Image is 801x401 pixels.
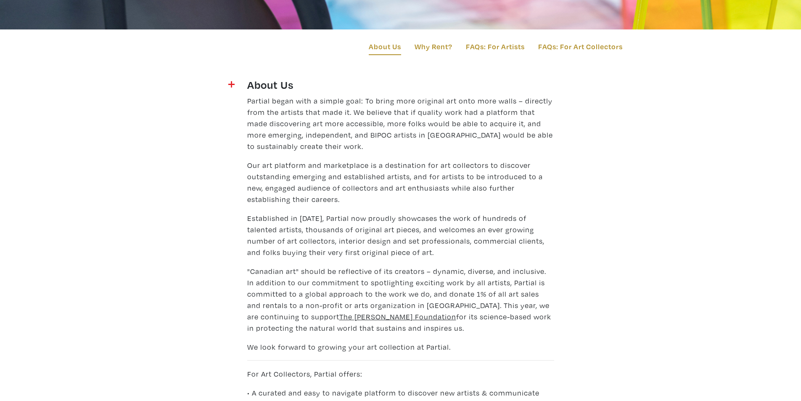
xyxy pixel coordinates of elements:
[228,81,235,88] img: plus.svg
[538,41,623,52] a: FAQs: For Art Collectors
[247,266,554,334] p: "Canadian art" should be reflective of its creators – dynamic, diverse, and inclusive. In additio...
[247,78,554,91] h4: About Us
[339,312,456,321] a: The [PERSON_NAME] Foundation
[247,95,554,152] p: Partial began with a simple goal: To bring more original art onto more walls – directly from the ...
[247,212,554,258] p: Established in [DATE], Partial now proudly showcases the work of hundreds of talented artists, th...
[369,41,401,55] a: About Us
[247,159,554,205] p: Our art platform and marketplace is a destination for art collectors to discover outstanding emer...
[247,368,554,380] p: For Art Collectors, Partial offers:
[466,41,525,52] a: FAQs: For Artists
[415,41,452,52] a: Why Rent?
[247,341,554,353] p: We look forward to growing your art collection at Partial.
